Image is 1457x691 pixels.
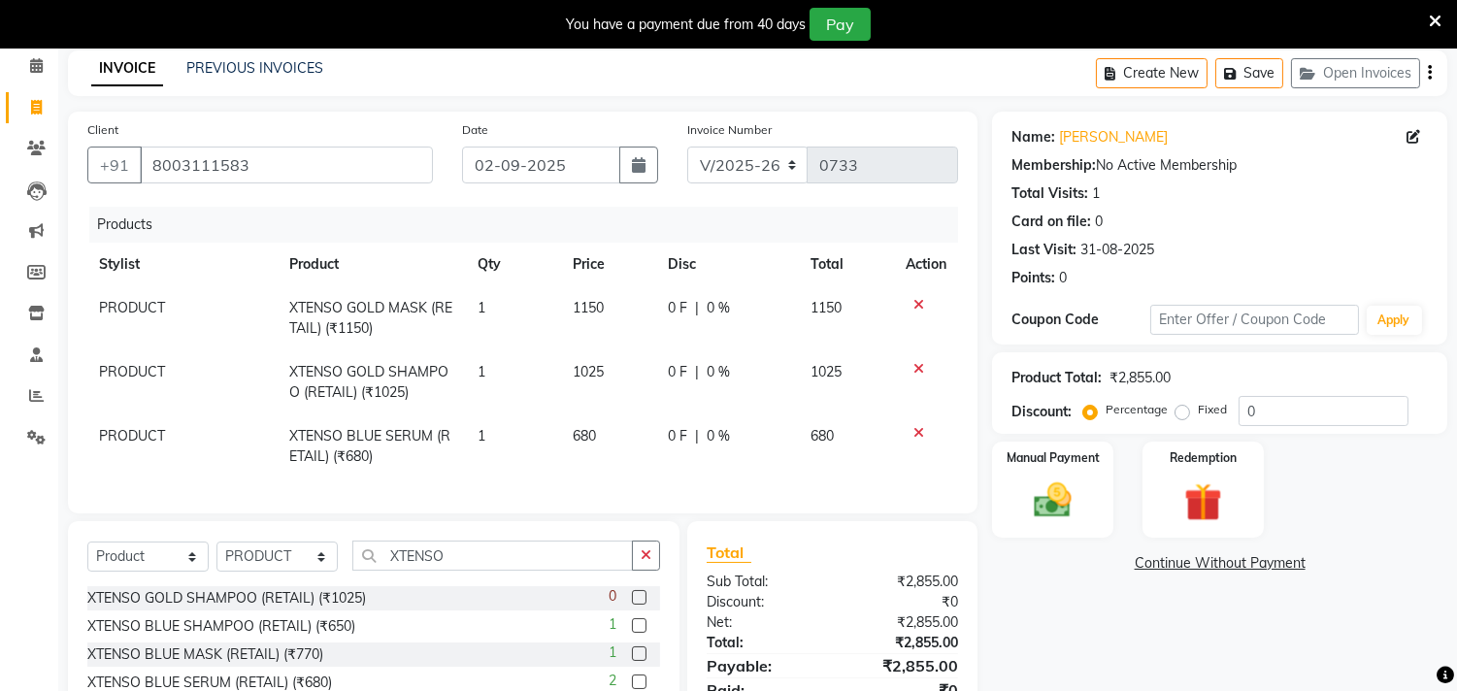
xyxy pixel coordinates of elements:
[87,644,323,665] div: XTENSO BLUE MASK (RETAIL) (₹770)
[811,427,834,444] span: 680
[278,243,467,286] th: Product
[657,243,799,286] th: Disc
[91,51,163,86] a: INVOICE
[466,243,561,286] th: Qty
[669,426,688,446] span: 0 F
[811,299,842,316] span: 1150
[1198,401,1227,418] label: Fixed
[289,363,448,401] span: XTENSO GOLD SHAMPOO (RETAIL) (₹1025)
[1011,310,1150,330] div: Coupon Code
[87,588,366,609] div: XTENSO GOLD SHAMPOO (RETAIL) (₹1025)
[1170,449,1237,467] label: Redemption
[289,427,450,465] span: XTENSO BLUE SERUM (RETAIL) (₹680)
[1011,402,1072,422] div: Discount:
[810,8,871,41] button: Pay
[669,362,688,382] span: 0 F
[573,363,604,380] span: 1025
[996,553,1443,574] a: Continue Without Payment
[669,298,688,318] span: 0 F
[1367,306,1422,335] button: Apply
[1011,240,1076,260] div: Last Visit:
[87,147,142,183] button: +91
[1011,368,1102,388] div: Product Total:
[609,586,616,607] span: 0
[1011,155,1428,176] div: No Active Membership
[692,592,833,612] div: Discount:
[708,298,731,318] span: 0 %
[692,633,833,653] div: Total:
[707,543,751,563] span: Total
[561,243,656,286] th: Price
[352,541,633,571] input: Search or Scan
[696,298,700,318] span: |
[289,299,452,337] span: XTENSO GOLD MASK (RETAIL) (₹1150)
[609,671,616,691] span: 2
[462,121,488,139] label: Date
[609,614,616,635] span: 1
[99,427,165,444] span: PRODUCT
[99,299,165,316] span: PRODUCT
[1011,183,1088,204] div: Total Visits:
[1291,58,1420,88] button: Open Invoices
[708,426,731,446] span: 0 %
[687,121,772,139] label: Invoice Number
[1173,478,1234,526] img: _gift.svg
[1092,183,1100,204] div: 1
[1080,240,1154,260] div: 31-08-2025
[1215,58,1283,88] button: Save
[894,243,958,286] th: Action
[696,362,700,382] span: |
[811,363,842,380] span: 1025
[478,299,485,316] span: 1
[692,654,833,677] div: Payable:
[87,243,278,286] th: Stylist
[89,207,973,243] div: Products
[478,427,485,444] span: 1
[1095,212,1103,232] div: 0
[833,572,974,592] div: ₹2,855.00
[478,363,485,380] span: 1
[833,654,974,677] div: ₹2,855.00
[1011,268,1055,288] div: Points:
[1007,449,1100,467] label: Manual Payment
[1150,305,1358,335] input: Enter Offer / Coupon Code
[833,633,974,653] div: ₹2,855.00
[573,427,596,444] span: 680
[87,121,118,139] label: Client
[833,612,974,633] div: ₹2,855.00
[1011,127,1055,148] div: Name:
[1109,368,1171,388] div: ₹2,855.00
[696,426,700,446] span: |
[1011,155,1096,176] div: Membership:
[1059,268,1067,288] div: 0
[609,642,616,663] span: 1
[99,363,165,380] span: PRODUCT
[799,243,894,286] th: Total
[1011,212,1091,232] div: Card on file:
[1022,478,1083,522] img: _cash.svg
[140,147,433,183] input: Search by Name/Mobile/Email/Code
[1059,127,1168,148] a: [PERSON_NAME]
[708,362,731,382] span: 0 %
[1106,401,1168,418] label: Percentage
[573,299,604,316] span: 1150
[566,15,806,35] div: You have a payment due from 40 days
[186,59,323,77] a: PREVIOUS INVOICES
[87,616,355,637] div: XTENSO BLUE SHAMPOO (RETAIL) (₹650)
[692,612,833,633] div: Net:
[833,592,974,612] div: ₹0
[1096,58,1208,88] button: Create New
[692,572,833,592] div: Sub Total:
